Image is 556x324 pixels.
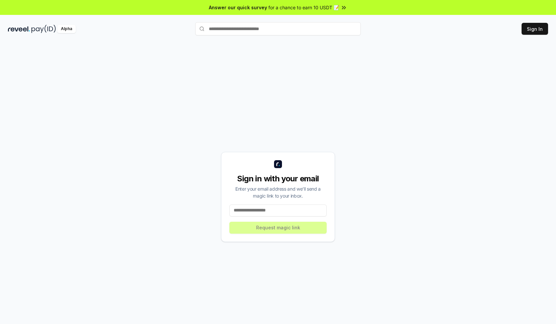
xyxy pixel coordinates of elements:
[274,160,282,168] img: logo_small
[209,4,267,11] span: Answer our quick survey
[229,173,327,184] div: Sign in with your email
[31,25,56,33] img: pay_id
[268,4,339,11] span: for a chance to earn 10 USDT 📝
[229,185,327,199] div: Enter your email address and we’ll send a magic link to your inbox.
[57,25,76,33] div: Alpha
[522,23,548,35] button: Sign In
[8,25,30,33] img: reveel_dark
